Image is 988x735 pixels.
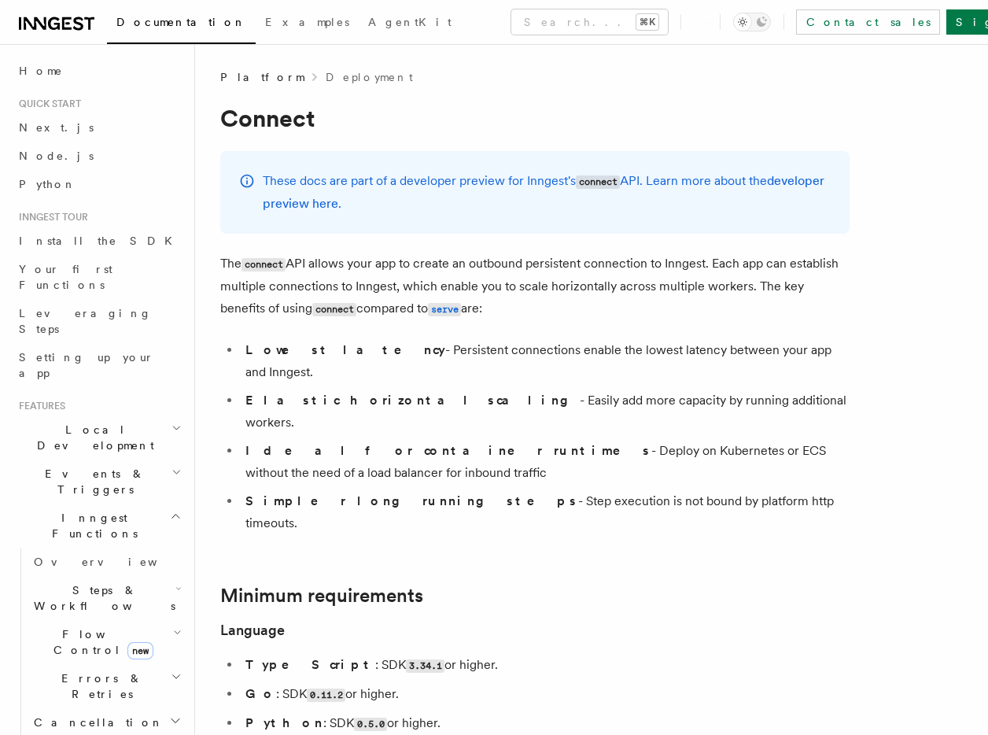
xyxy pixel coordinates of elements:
a: Minimum requirements [220,585,423,607]
code: serve [428,303,461,316]
span: Examples [265,16,349,28]
a: Language [220,619,285,641]
span: Quick start [13,98,81,110]
span: Documentation [116,16,246,28]
span: Next.js [19,121,94,134]
span: Python [19,178,76,190]
span: Flow Control [28,626,173,658]
span: Inngest Functions [13,510,170,541]
p: The API allows your app to create an outbound persistent connection to Inngest. Each app can esta... [220,253,850,320]
span: Home [19,63,63,79]
span: new [127,642,153,659]
code: connect [241,258,286,271]
strong: TypeScript [245,657,375,672]
code: connect [576,175,620,189]
span: AgentKit [368,16,452,28]
a: Documentation [107,5,256,44]
strong: Ideal for container runtimes [245,443,651,458]
span: Platform [220,69,304,85]
span: Setting up your app [19,351,154,379]
code: connect [312,303,356,316]
li: - Deploy on Kubernetes or ECS without the need of a load balancer for inbound traffic [241,440,850,484]
button: Inngest Functions [13,504,185,548]
a: serve [428,301,461,316]
span: Features [13,400,65,412]
button: Events & Triggers [13,460,185,504]
li: : SDK or higher. [241,654,850,677]
span: Cancellation [28,715,164,730]
a: AgentKit [359,5,461,42]
button: Search...⌘K [511,9,668,35]
kbd: ⌘K [636,14,658,30]
li: - Step execution is not bound by platform http timeouts. [241,490,850,534]
a: Examples [256,5,359,42]
button: Steps & Workflows [28,576,185,620]
button: Errors & Retries [28,664,185,708]
strong: Lowest latency [245,342,445,357]
code: 0.11.2 [307,689,345,702]
span: Inngest tour [13,211,88,223]
li: - Easily add more capacity by running additional workers. [241,390,850,434]
code: 3.34.1 [406,659,444,673]
code: 0.5.0 [354,718,387,731]
a: Next.js [13,113,185,142]
a: Setting up your app [13,343,185,387]
span: Overview [34,556,196,568]
button: Flow Controlnew [28,620,185,664]
strong: Elastic horizontal scaling [245,393,580,408]
a: Python [13,170,185,198]
p: These docs are part of a developer preview for Inngest's API. Learn more about the . [263,170,831,215]
strong: Simpler long running steps [245,493,578,508]
span: Node.js [19,150,94,162]
button: Toggle dark mode [733,13,771,31]
li: : SDK or higher. [241,683,850,706]
a: Home [13,57,185,85]
a: Overview [28,548,185,576]
a: Deployment [326,69,413,85]
strong: Python [245,715,323,730]
button: Local Development [13,416,185,460]
span: Errors & Retries [28,670,171,702]
span: Local Development [13,422,171,453]
a: Your first Functions [13,255,185,299]
a: Leveraging Steps [13,299,185,343]
a: Node.js [13,142,185,170]
li: - Persistent connections enable the lowest latency between your app and Inngest. [241,339,850,383]
strong: Go [245,686,276,701]
span: Install the SDK [19,235,182,247]
span: Events & Triggers [13,466,171,497]
span: Your first Functions [19,263,112,291]
h1: Connect [220,104,850,132]
a: Contact sales [796,9,940,35]
a: Install the SDK [13,227,185,255]
span: Steps & Workflows [28,582,175,614]
span: Leveraging Steps [19,307,152,335]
